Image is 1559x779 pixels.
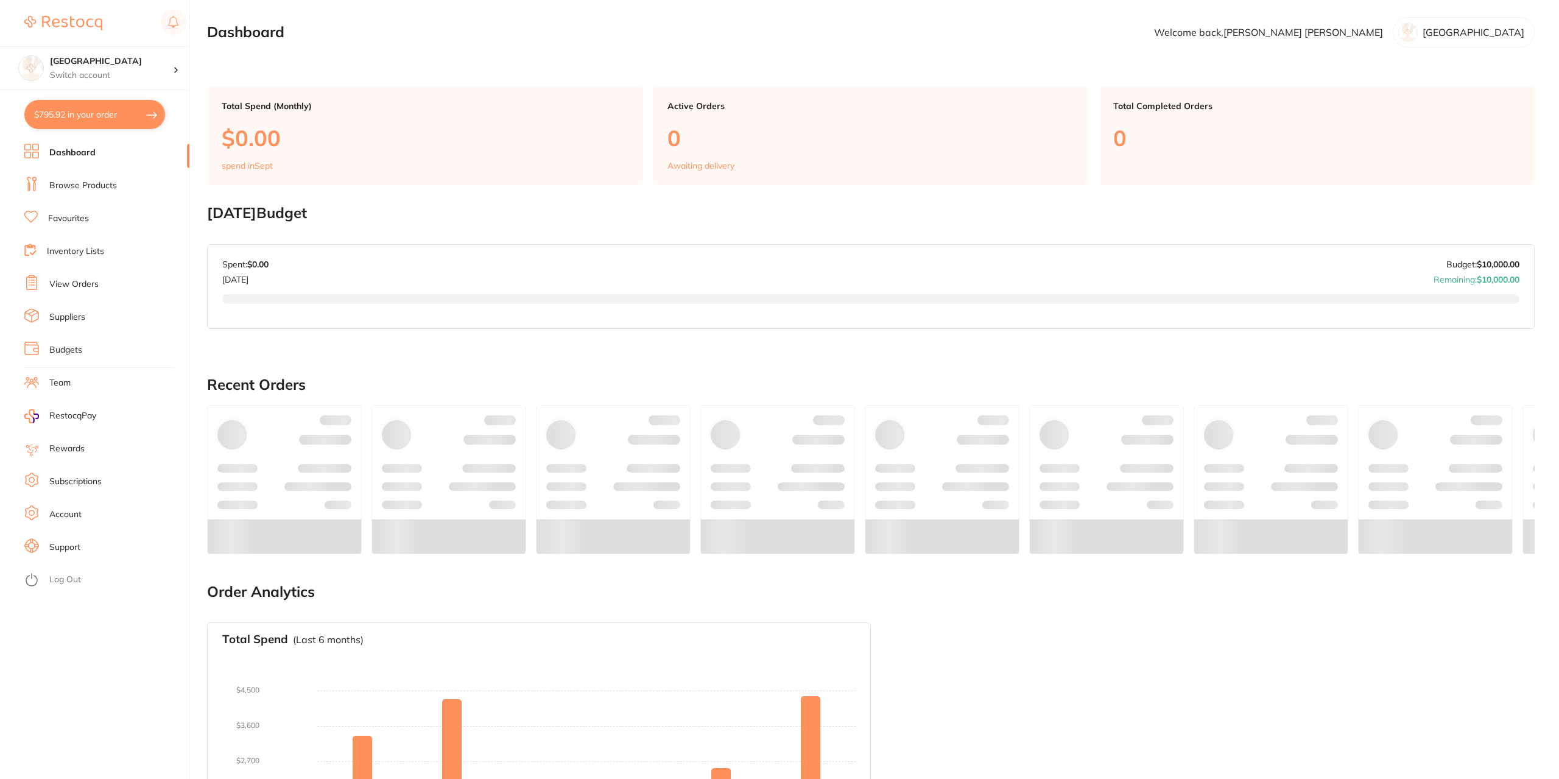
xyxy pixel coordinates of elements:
[222,270,269,284] p: [DATE]
[24,409,39,423] img: RestocqPay
[222,125,628,150] p: $0.00
[24,571,186,590] button: Log Out
[1154,27,1383,38] p: Welcome back, [PERSON_NAME] [PERSON_NAME]
[207,86,643,185] a: Total Spend (Monthly)$0.00spend inSept
[1434,270,1519,284] p: Remaining:
[47,245,104,258] a: Inventory Lists
[49,410,96,422] span: RestocqPay
[19,56,43,80] img: Katoomba Dental Centre
[1113,125,1520,150] p: 0
[49,443,85,455] a: Rewards
[24,409,96,423] a: RestocqPay
[207,24,284,41] h2: Dashboard
[1446,259,1519,269] p: Budget:
[49,574,81,586] a: Log Out
[667,125,1074,150] p: 0
[1477,259,1519,270] strong: $10,000.00
[222,101,628,111] p: Total Spend (Monthly)
[24,9,102,37] a: Restocq Logo
[667,101,1074,111] p: Active Orders
[207,376,1535,393] h2: Recent Orders
[1099,86,1535,185] a: Total Completed Orders0
[49,344,82,356] a: Budgets
[667,161,734,171] p: Awaiting delivery
[49,476,102,488] a: Subscriptions
[48,213,89,225] a: Favourites
[49,509,82,521] a: Account
[207,205,1535,222] h2: [DATE] Budget
[49,180,117,192] a: Browse Products
[49,278,99,291] a: View Orders
[49,541,80,554] a: Support
[247,259,269,270] strong: $0.00
[207,583,1535,601] h2: Order Analytics
[49,311,85,323] a: Suppliers
[653,86,1089,185] a: Active Orders0Awaiting delivery
[49,377,71,389] a: Team
[24,100,165,129] button: $795.92 in your order
[1423,27,1524,38] p: [GEOGRAPHIC_DATA]
[222,161,273,171] p: spend in Sept
[49,147,96,159] a: Dashboard
[1477,274,1519,285] strong: $10,000.00
[24,16,102,30] img: Restocq Logo
[222,633,288,646] h3: Total Spend
[293,634,364,645] p: (Last 6 months)
[222,259,269,269] p: Spent:
[50,69,173,82] p: Switch account
[50,55,173,68] h4: Katoomba Dental Centre
[1113,101,1520,111] p: Total Completed Orders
